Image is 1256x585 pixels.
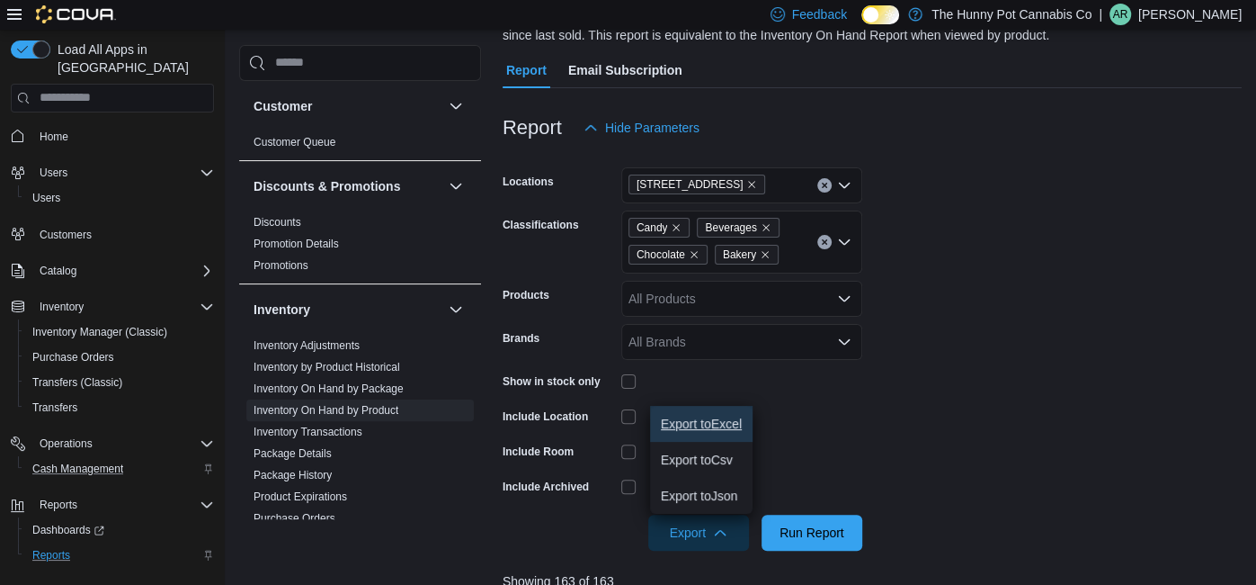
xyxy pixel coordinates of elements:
[661,417,742,431] span: Export to Excel
[18,370,221,395] button: Transfers (Classic)
[503,445,574,459] label: Include Room
[18,456,221,481] button: Cash Management
[32,162,75,184] button: Users
[503,175,554,189] label: Locations
[25,544,214,566] span: Reports
[254,177,441,195] button: Discounts & Promotions
[239,131,481,160] div: Customer
[18,395,221,420] button: Transfers
[254,177,400,195] h3: Discounts & Promotions
[1109,4,1131,25] div: Alex Rolph
[25,544,77,566] a: Reports
[506,52,547,88] span: Report
[254,490,347,504] span: Product Expirations
[861,24,862,25] span: Dark Mode
[32,296,214,318] span: Inventory
[254,403,398,418] span: Inventory On Hand by Product
[254,426,362,438] a: Inventory Transactions
[837,292,851,306] button: Open list of options
[650,478,753,514] button: Export toJson
[4,123,221,149] button: Home
[254,216,301,229] a: Discounts
[254,301,441,319] button: Inventory
[40,264,76,278] span: Catalog
[4,258,221,283] button: Catalog
[254,469,332,481] a: Package History
[254,382,404,395] a: Inventory On Hand by Package
[25,519,214,541] span: Dashboards
[32,325,167,339] span: Inventory Manager (Classic)
[1113,4,1128,25] span: AR
[689,249,699,260] button: Remove Chocolate from selection in this group
[254,97,441,115] button: Customer
[503,331,539,346] label: Brands
[4,221,221,247] button: Customers
[254,446,332,461] span: Package Details
[25,372,129,393] a: Transfers (Classic)
[503,218,579,232] label: Classifications
[792,5,847,23] span: Feedback
[18,185,221,211] button: Users
[32,375,122,390] span: Transfers (Classic)
[715,245,779,265] span: Bakery
[4,160,221,185] button: Users
[254,136,335,148] a: Customer Queue
[568,52,682,88] span: Email Subscription
[32,260,214,282] span: Catalog
[18,517,221,543] a: Dashboards
[32,223,214,246] span: Customers
[32,494,214,516] span: Reports
[605,119,699,137] span: Hide Parameters
[32,523,104,537] span: Dashboards
[503,480,589,494] label: Include Archived
[254,237,339,251] span: Promotion Details
[671,222,681,233] button: Remove Candy from selection in this group
[254,259,308,272] a: Promotions
[760,249,771,260] button: Remove Bakery from selection in this group
[32,548,70,562] span: Reports
[18,345,221,370] button: Purchase Orders
[40,130,68,144] span: Home
[861,5,899,24] input: Dark Mode
[25,187,214,209] span: Users
[254,382,404,396] span: Inventory On Hand by Package
[18,543,221,568] button: Reports
[4,294,221,319] button: Inventory
[32,433,214,454] span: Operations
[32,350,114,364] span: Purchase Orders
[254,468,332,482] span: Package History
[762,515,862,551] button: Run Report
[761,222,771,233] button: Remove Beverages from selection in this group
[445,299,467,320] button: Inventory
[32,224,99,246] a: Customers
[32,126,76,148] a: Home
[25,458,130,480] a: Cash Management
[723,246,756,264] span: Bakery
[817,178,832,193] button: Clear input
[239,211,481,283] div: Discounts & Promotions
[648,515,749,551] button: Export
[503,374,601,389] label: Show in stock only
[445,175,467,197] button: Discounts & Promotions
[25,372,214,393] span: Transfers (Classic)
[697,218,779,238] span: Beverages
[628,175,766,194] span: 2591 Yonge St
[254,301,310,319] h3: Inventory
[1138,4,1242,25] p: [PERSON_NAME]
[25,346,121,368] a: Purchase Orders
[254,425,362,439] span: Inventory Transactions
[239,335,481,580] div: Inventory
[40,228,92,242] span: Customers
[503,409,588,424] label: Include Location
[40,166,67,180] span: Users
[50,40,214,76] span: Load All Apps in [GEOGRAPHIC_DATA]
[837,235,851,249] button: Open list of options
[254,215,301,229] span: Discounts
[4,492,221,517] button: Reports
[32,125,214,148] span: Home
[36,5,116,23] img: Cova
[32,494,85,516] button: Reports
[503,288,549,302] label: Products
[25,187,67,209] a: Users
[637,219,668,237] span: Candy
